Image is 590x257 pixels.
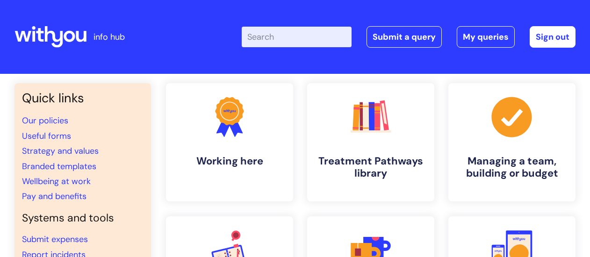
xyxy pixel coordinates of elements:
a: Treatment Pathways library [307,83,434,201]
h4: Working here [173,155,286,167]
h3: Quick links [22,91,144,106]
div: | - [242,26,576,48]
a: Managing a team, building or budget [448,83,576,201]
a: Working here [166,83,293,201]
input: Search [242,27,352,47]
a: My queries [457,26,515,48]
a: Branded templates [22,161,96,172]
a: Our policies [22,115,68,126]
a: Submit a query [367,26,442,48]
a: Pay and benefits [22,191,86,202]
h4: Systems and tools [22,212,144,225]
a: Useful forms [22,130,71,142]
h4: Managing a team, building or budget [456,155,568,180]
a: Submit expenses [22,234,88,245]
a: Sign out [530,26,576,48]
h4: Treatment Pathways library [315,155,427,180]
a: Wellbeing at work [22,176,91,187]
a: Strategy and values [22,145,99,157]
p: info hub [94,29,125,44]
